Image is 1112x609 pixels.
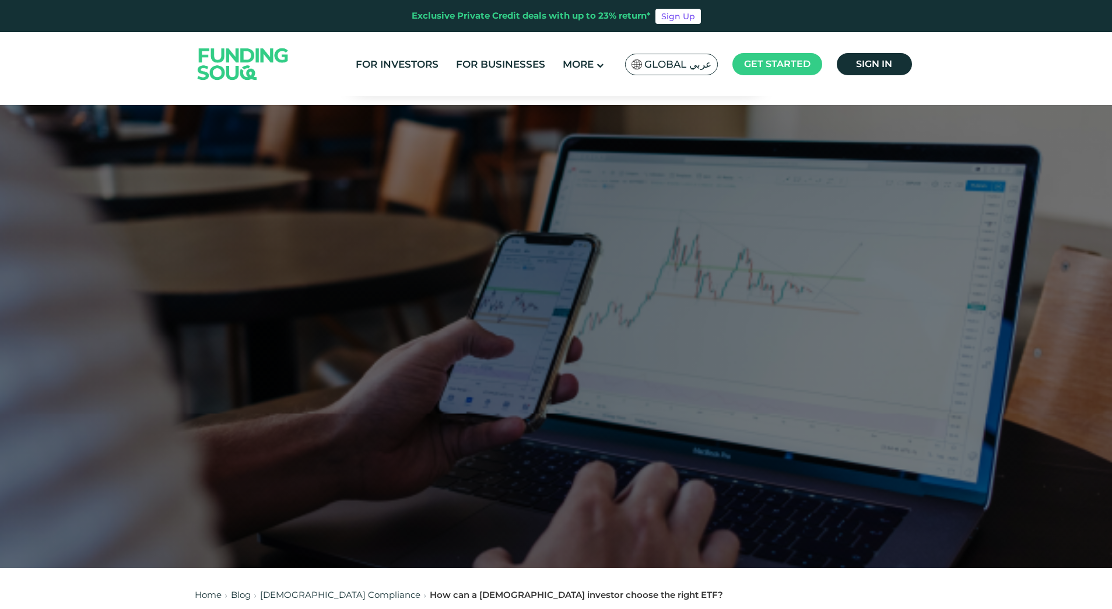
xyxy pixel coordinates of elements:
[353,55,441,74] a: For Investors
[231,589,251,600] a: Blog
[744,58,811,69] span: Get started
[453,55,548,74] a: For Businesses
[195,589,222,600] a: Home
[186,34,300,93] img: Logo
[655,9,701,24] a: Sign Up
[563,58,594,70] span: More
[856,58,892,69] span: Sign in
[632,60,642,69] img: SA Flag
[260,589,420,600] a: [DEMOGRAPHIC_DATA] Compliance
[412,9,651,23] div: Exclusive Private Credit deals with up to 23% return*
[430,589,723,602] div: How can a [DEMOGRAPHIC_DATA] investor choose the right ETF?
[644,58,711,71] span: Global عربي
[837,53,912,75] a: Sign in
